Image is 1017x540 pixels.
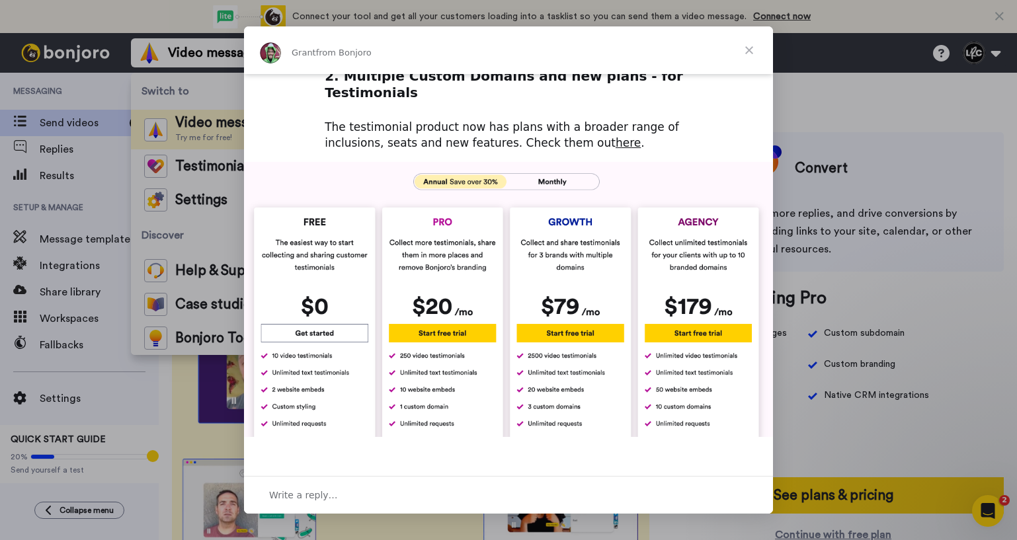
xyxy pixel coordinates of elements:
span: from Bonjoro [316,48,372,58]
img: Profile image for Grant [260,42,281,63]
div: The testimonial product now has plans with a broader range of inclusions, seats and new features.... [325,120,692,151]
div: Open conversation and reply [244,476,773,514]
span: Write a reply… [269,486,338,504]
span: Close [725,26,773,74]
a: here [616,136,641,149]
span: Grant [292,48,316,58]
h2: 2. Multiple Custom Domains and new plans - for Testimonials [325,67,692,108]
